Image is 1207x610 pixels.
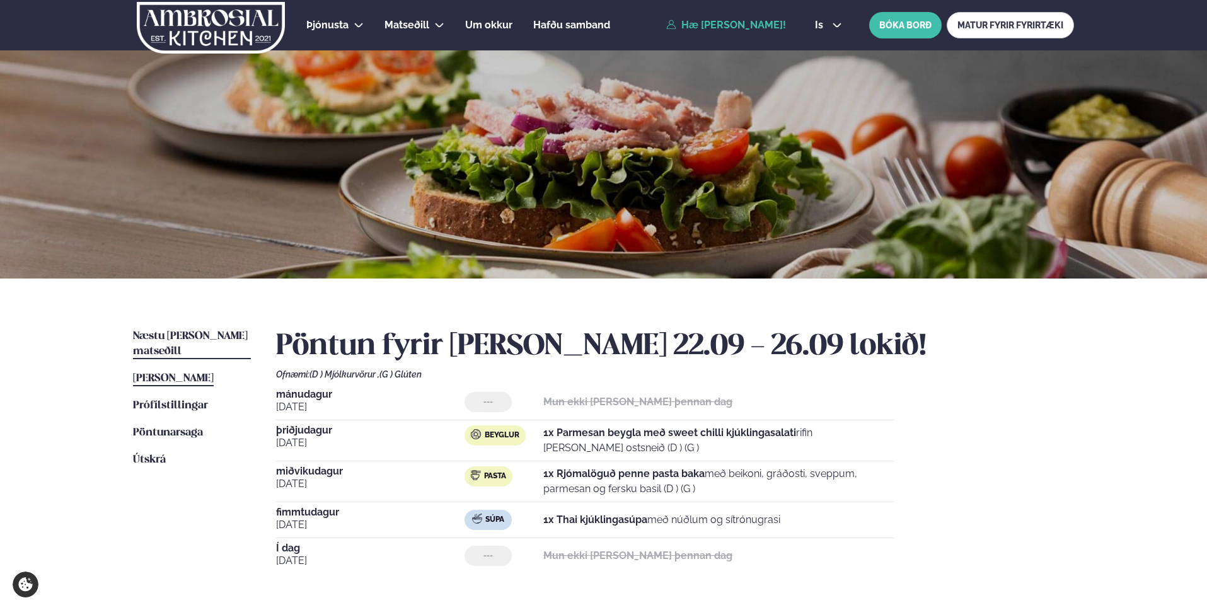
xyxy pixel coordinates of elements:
[384,19,429,31] span: Matseðill
[869,12,942,38] button: BÓKA BORÐ
[276,435,465,451] span: [DATE]
[483,397,493,407] span: ---
[276,476,465,492] span: [DATE]
[276,400,465,415] span: [DATE]
[543,514,647,526] strong: 1x Thai kjúklingasúpa
[471,470,481,480] img: pasta.svg
[485,430,519,440] span: Beyglur
[133,331,248,357] span: Næstu [PERSON_NAME] matseðill
[133,400,208,411] span: Prófílstillingar
[472,514,482,524] img: soup.svg
[276,543,465,553] span: Í dag
[306,18,349,33] a: Þjónusta
[133,373,214,384] span: [PERSON_NAME]
[309,369,379,379] span: (D ) Mjólkurvörur ,
[13,572,38,597] a: Cookie settings
[133,452,166,468] a: Útskrá
[133,329,251,359] a: Næstu [PERSON_NAME] matseðill
[484,471,506,481] span: Pasta
[543,512,780,527] p: með núðlum og sítrónugrasi
[133,427,203,438] span: Pöntunarsaga
[543,396,732,408] strong: Mun ekki [PERSON_NAME] þennan dag
[276,507,465,517] span: fimmtudagur
[543,466,894,497] p: með beikoni, gráðosti, sveppum, parmesan og fersku basil (D ) (G )
[543,425,894,456] p: rifin [PERSON_NAME] ostsneið (D ) (G )
[805,20,852,30] button: is
[276,389,465,400] span: mánudagur
[379,369,422,379] span: (G ) Glúten
[471,429,482,439] img: bagle-new-16px.svg
[815,20,827,30] span: is
[276,369,1074,379] div: Ofnæmi:
[276,553,465,568] span: [DATE]
[276,517,465,532] span: [DATE]
[465,18,512,33] a: Um okkur
[133,371,214,386] a: [PERSON_NAME]
[276,466,465,476] span: miðvikudagur
[136,2,286,54] img: logo
[947,12,1074,38] a: MATUR FYRIR FYRIRTÆKI
[276,425,465,435] span: þriðjudagur
[543,550,732,561] strong: Mun ekki [PERSON_NAME] þennan dag
[543,468,705,480] strong: 1x Rjómalöguð penne pasta baka
[485,515,504,525] span: Súpa
[533,19,610,31] span: Hafðu samband
[133,398,208,413] a: Prófílstillingar
[533,18,610,33] a: Hafðu samband
[276,329,1074,364] h2: Pöntun fyrir [PERSON_NAME] 22.09 - 26.09 lokið!
[133,454,166,465] span: Útskrá
[543,427,796,439] strong: 1x Parmesan beygla með sweet chilli kjúklingasalati
[306,19,349,31] span: Þjónusta
[666,20,786,31] a: Hæ [PERSON_NAME]!
[483,551,493,561] span: ---
[133,425,203,440] a: Pöntunarsaga
[384,18,429,33] a: Matseðill
[465,19,512,31] span: Um okkur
